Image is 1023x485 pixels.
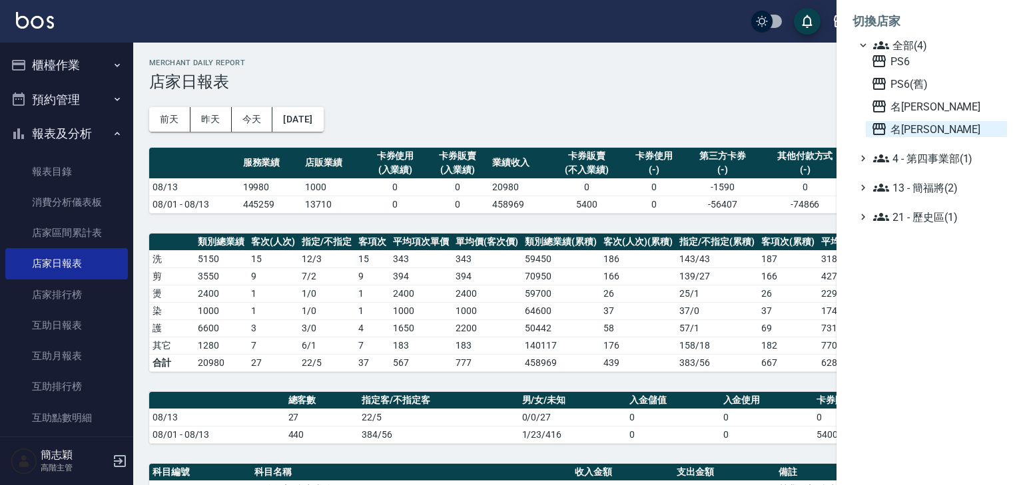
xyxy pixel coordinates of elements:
span: 名[PERSON_NAME] [871,121,1002,137]
span: 名[PERSON_NAME] [871,98,1002,114]
span: 4 - 第四事業部(1) [873,150,1002,166]
span: 全部(4) [873,37,1002,53]
span: 13 - 簡福將(2) [873,180,1002,196]
span: 21 - 歷史區(1) [873,209,1002,225]
span: PS6(舊) [871,76,1002,92]
span: PS6 [871,53,1002,69]
li: 切換店家 [852,5,1007,37]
